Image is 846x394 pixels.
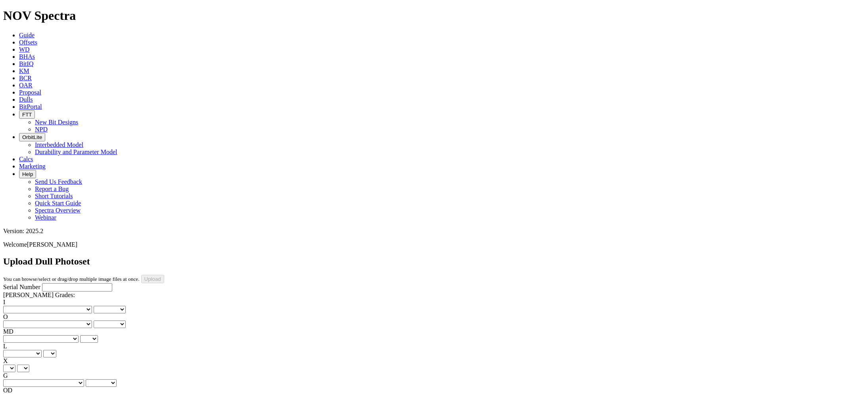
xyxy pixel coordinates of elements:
h2: Upload Dull Photoset [3,256,843,267]
label: OD [3,387,12,394]
a: BitPortal [19,103,42,110]
span: FTT [22,112,32,118]
a: Calcs [19,156,33,162]
a: Short Tutorials [35,193,73,199]
span: OrbitLite [22,134,42,140]
a: Spectra Overview [35,207,81,214]
p: Welcome [3,241,843,248]
a: WD [19,46,30,53]
a: Send Us Feedback [35,178,82,185]
label: L [3,343,7,350]
a: Offsets [19,39,37,46]
label: O [3,313,8,320]
label: MD [3,328,13,335]
a: Report a Bug [35,185,69,192]
div: Version: 2025.2 [3,228,843,235]
a: Marketing [19,163,46,170]
a: BHAs [19,53,35,60]
a: KM [19,68,29,74]
button: Help [19,170,36,178]
a: Proposal [19,89,41,96]
input: Upload [141,275,164,283]
label: I [3,299,5,305]
button: FTT [19,110,35,119]
div: [PERSON_NAME] Grades: [3,292,843,299]
a: NPD [35,126,48,133]
label: G [3,372,8,379]
span: [PERSON_NAME] [27,241,77,248]
a: Quick Start Guide [35,200,81,207]
label: Serial Number [3,284,40,290]
a: BitIQ [19,60,33,67]
button: OrbitLite [19,133,45,141]
a: Dulls [19,96,33,103]
small: You can browse/select or drag/drop multiple image files at once. [3,276,140,282]
a: BCR [19,75,32,81]
a: New Bit Designs [35,119,78,126]
a: Guide [19,32,35,39]
span: Help [22,171,33,177]
a: Webinar [35,214,56,221]
a: Durability and Parameter Model [35,149,117,155]
h1: NOV Spectra [3,8,843,23]
a: Interbedded Model [35,141,83,148]
a: OAR [19,82,33,89]
label: X [3,357,8,364]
